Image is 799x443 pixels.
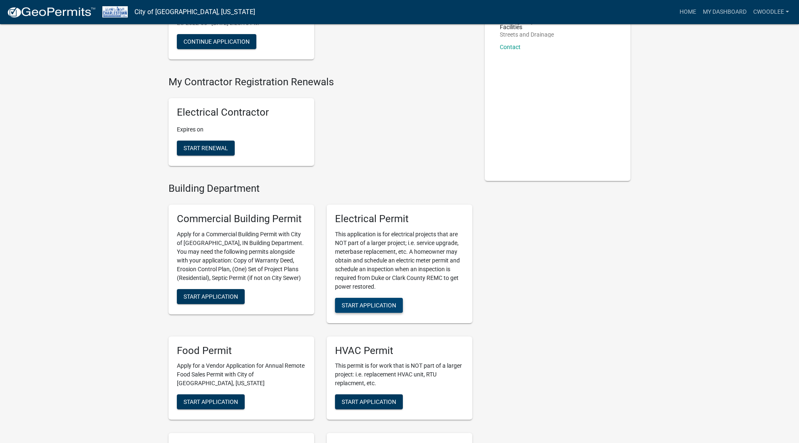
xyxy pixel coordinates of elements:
img: City of Charlestown, Indiana [102,6,128,17]
button: Start Application [177,394,245,409]
button: Continue Application [177,34,256,49]
p: Apply for a Commercial Building Permit with City of [GEOGRAPHIC_DATA], IN Building Department. Yo... [177,230,306,282]
p: Streets and Drainage [500,32,615,37]
a: Home [676,4,700,20]
button: Start Renewal [177,141,235,156]
h5: Electrical Contractor [177,106,306,119]
span: Start Application [184,293,238,299]
a: My Dashboard [700,4,750,20]
h5: Electrical Permit [335,213,464,225]
h5: HVAC Permit [335,345,464,357]
h5: Commercial Building Permit [177,213,306,225]
h4: My Contractor Registration Renewals [169,76,472,88]
p: This application is for electrical projects that are NOT part of a larger project; i.e. service u... [335,230,464,291]
span: Start Application [342,398,396,405]
h5: Food Permit [177,345,306,357]
span: Start Application [342,302,396,308]
button: Start Application [177,289,245,304]
span: Start Application [184,398,238,405]
p: Apply for a Vendor Application for Annual Remote Food Sales Permit with City of [GEOGRAPHIC_DATA]... [177,361,306,388]
a: City of [GEOGRAPHIC_DATA], [US_STATE] [134,5,255,19]
span: Start Renewal [184,145,228,151]
wm-registration-list-section: My Contractor Registration Renewals [169,76,472,173]
p: Drainage Superintendent/Director of Facilities [500,18,615,30]
p: Expires on [177,125,306,134]
a: cwoodlee [750,4,792,20]
button: Start Application [335,394,403,409]
button: Start Application [335,298,403,313]
a: Contact [500,44,521,50]
h4: Building Department [169,183,472,195]
p: This permit is for work that is NOT part of a larger project: i.e. replacement HVAC unit, RTU rep... [335,361,464,388]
